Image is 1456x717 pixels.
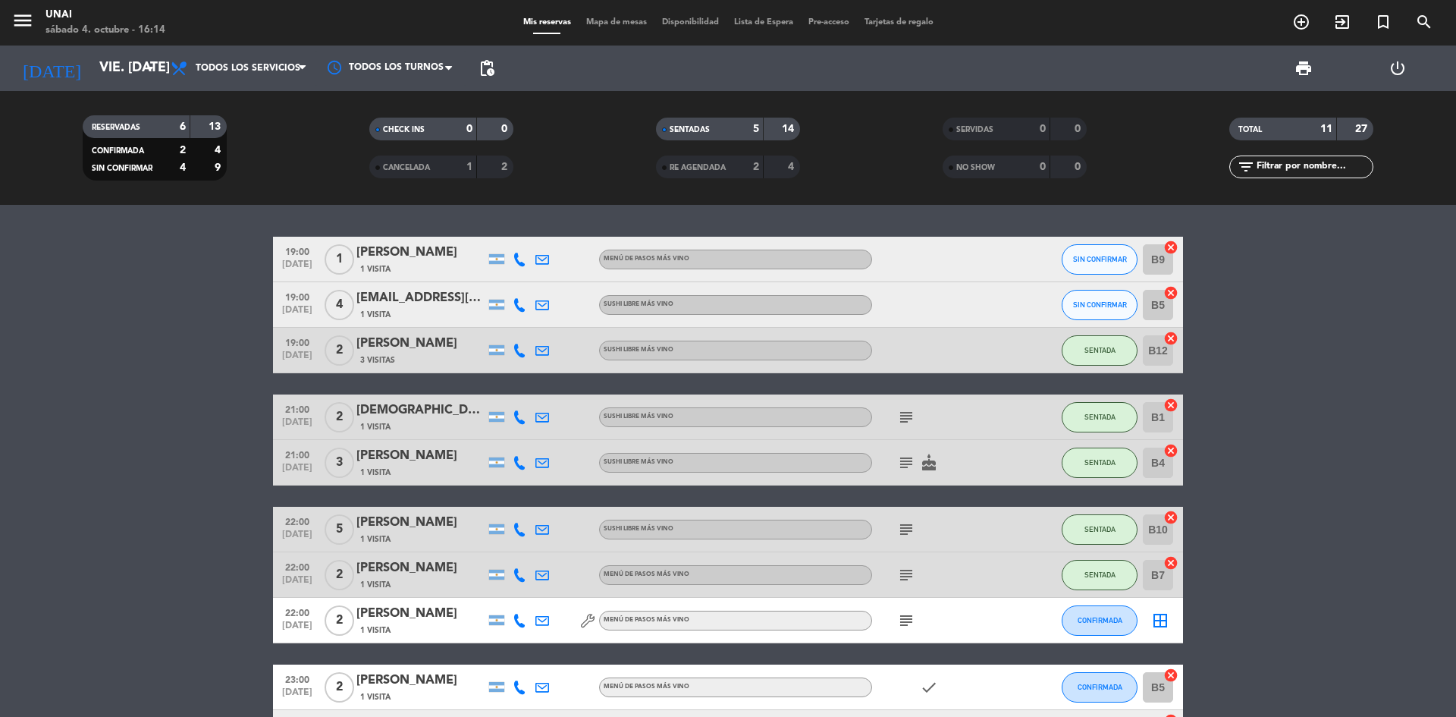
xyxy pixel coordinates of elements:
[516,18,579,27] span: Mis reservas
[278,558,316,575] span: 22:00
[360,533,391,546] span: 1 Visita
[356,513,485,533] div: [PERSON_NAME]
[92,124,140,131] span: RESERVADAS
[1415,13,1433,31] i: search
[1163,240,1178,255] i: cancel
[11,9,34,37] button: menu
[92,165,152,172] span: SIN CONFIRMAR
[956,126,993,134] span: SERVIDAS
[278,575,316,593] span: [DATE]
[788,162,797,172] strong: 4
[1163,331,1178,346] i: cancel
[325,290,354,320] span: 4
[1078,683,1122,691] span: CONFIRMADA
[1084,346,1116,354] span: SENTADA
[356,604,485,624] div: [PERSON_NAME]
[180,162,186,173] strong: 4
[579,18,654,27] span: Mapa de mesas
[1062,605,1137,636] button: CONFIRMADA
[1078,616,1122,624] span: CONFIRMADA
[501,162,510,172] strong: 2
[360,309,391,321] span: 1 Visita
[45,23,165,38] div: sábado 4. octubre - 16:14
[1073,255,1127,263] span: SIN CONFIRMAR
[325,605,354,636] span: 2
[1084,458,1116,467] span: SENTADA
[1084,525,1116,533] span: SENTADA
[897,454,915,472] i: subject
[466,124,472,134] strong: 0
[278,305,316,322] span: [DATE]
[1320,124,1332,134] strong: 11
[604,459,673,465] span: SUSHI LIBRE MÁS VINO
[920,454,938,472] i: cake
[604,301,673,307] span: SUSHI LIBRE MÁS VINO
[278,603,316,621] span: 22:00
[782,124,797,134] strong: 14
[356,558,485,578] div: [PERSON_NAME]
[215,145,224,156] strong: 4
[360,354,395,366] span: 3 Visitas
[360,421,391,433] span: 1 Visita
[897,566,915,584] i: subject
[360,467,391,479] span: 1 Visita
[278,530,316,547] span: [DATE]
[180,121,186,132] strong: 6
[11,52,92,85] i: [DATE]
[45,8,165,23] div: Unai
[278,333,316,351] span: 19:00
[604,256,689,262] span: MENÚ DE PASOS MÁS VINO
[857,18,941,27] span: Tarjetas de regalo
[356,446,485,466] div: [PERSON_NAME]
[478,59,496,77] span: pending_actions
[726,18,801,27] span: Lista de Espera
[1040,124,1046,134] strong: 0
[1163,285,1178,300] i: cancel
[801,18,857,27] span: Pre-acceso
[501,124,510,134] strong: 0
[360,263,391,275] span: 1 Visita
[356,288,485,308] div: [EMAIL_ADDRESS][DOMAIN_NAME]
[325,560,354,590] span: 2
[920,678,938,697] i: check
[1163,668,1178,683] i: cancel
[897,520,915,539] i: subject
[278,445,316,463] span: 21:00
[1062,560,1137,590] button: SENTADA
[753,162,759,172] strong: 2
[278,351,316,368] span: [DATE]
[360,624,391,637] span: 1 Visita
[1062,514,1137,545] button: SENTADA
[1151,612,1169,630] i: border_all
[1163,443,1178,458] i: cancel
[897,612,915,630] i: subject
[1062,290,1137,320] button: SIN CONFIRMAR
[356,671,485,690] div: [PERSON_NAME]
[278,259,316,277] span: [DATE]
[325,244,354,275] span: 1
[325,335,354,366] span: 2
[325,402,354,432] span: 2
[1238,126,1262,134] span: TOTAL
[1237,158,1255,176] i: filter_list
[1255,159,1373,175] input: Filtrar por nombre...
[670,126,710,134] span: SENTADAS
[180,145,186,156] strong: 2
[278,288,316,305] span: 19:00
[956,164,995,171] span: NO SHOW
[1333,13,1351,31] i: exit_to_app
[1075,124,1084,134] strong: 0
[670,164,726,171] span: RE AGENDADA
[141,59,159,77] i: arrow_drop_down
[1075,162,1084,172] strong: 0
[278,687,316,705] span: [DATE]
[383,126,425,134] span: CHECK INS
[325,448,354,478] span: 3
[753,124,759,134] strong: 5
[209,121,224,132] strong: 13
[604,684,689,690] span: MENÚ DE PASOS MÁS VINO
[1374,13,1392,31] i: turned_in_not
[1084,413,1116,421] span: SENTADA
[278,417,316,435] span: [DATE]
[196,63,300,74] span: Todos los servicios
